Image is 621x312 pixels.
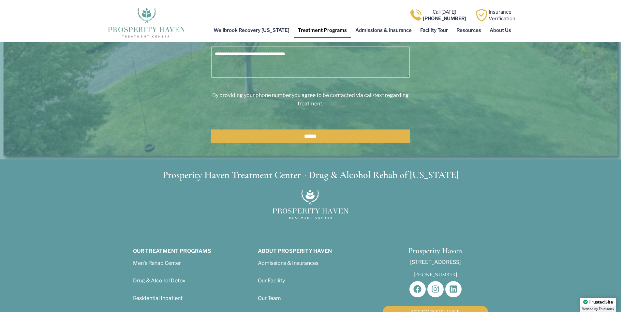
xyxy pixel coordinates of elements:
[409,9,422,21] img: Call one of Prosperity Haven's dedicated counselors today so we can help you overcome addiction
[258,295,281,301] a: Our Team
[408,246,462,255] span: Prosperity Haven
[133,248,211,254] span: Our Treatment Programs
[258,248,332,254] span: About prosperity haven
[475,9,488,21] img: Learn how Prosperity Haven, a verified substance abuse center can help you overcome your addiction
[414,271,457,278] span: [PHONE_NUMBER]
[410,259,461,265] span: [STREET_ADDRESS]
[273,190,348,219] img: Prosperity Haven
[452,23,485,38] a: Resources
[489,9,515,21] a: InsuranceVerification
[133,278,185,284] a: Drug & Alcohol Detox
[258,260,318,266] a: Admissions & Insurances
[123,170,498,180] h3: Prosperity Haven Treatment Center - Drug & Alcohol Rehab of [US_STATE]
[485,23,515,38] a: About Us
[133,260,181,266] a: Men’s Rehab Center
[351,23,416,38] a: Admissions & Insurance
[423,16,466,21] b: [PHONE_NUMBER]
[414,269,457,278] a: [PHONE_NUMBER]
[209,23,294,38] a: Wellbrook Recovery [US_STATE]
[423,9,466,21] a: Call [DATE]![PHONE_NUMBER]
[133,295,183,301] a: Residential Inpatient
[106,6,187,38] img: The logo for Prosperity Haven Addiction Recovery Center.
[258,278,285,284] a: Our Facility
[212,92,409,107] span: By providing your phone number you agree to be contacted via call/text regarding treatment.
[416,23,452,38] a: Facility Tour
[294,23,351,38] a: Treatment Programs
